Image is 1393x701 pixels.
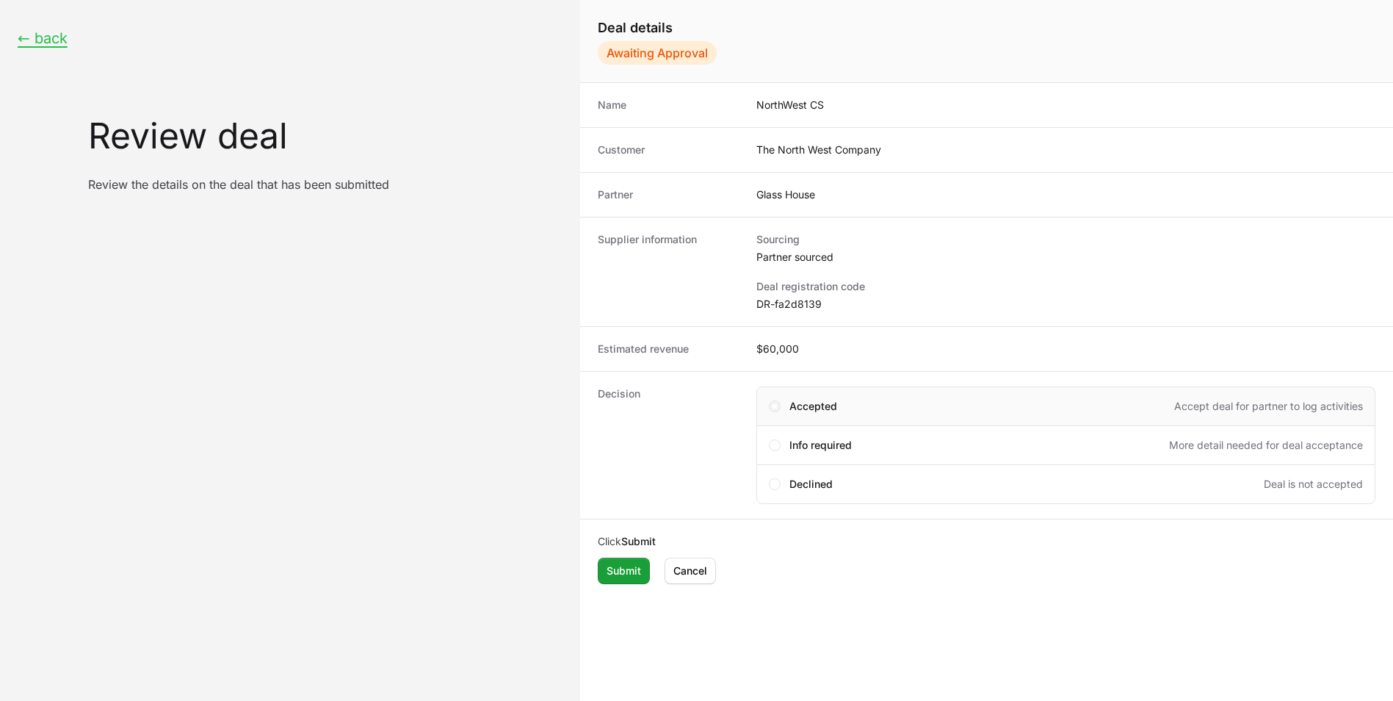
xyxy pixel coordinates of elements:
button: ← back [18,29,68,48]
dd: The North West Company [756,143,1375,157]
dd: NorthWest CS [756,98,1375,112]
h1: Deal details [598,18,1375,38]
dl: Create deal form [580,83,1393,520]
dd: Glass House [756,187,1375,202]
button: Submit [598,558,650,584]
b: Submit [621,535,656,547]
span: More detail needed for deal acceptance [1169,438,1363,453]
span: Accepted [789,399,837,414]
dd: DR-fa2d8139 [756,297,1375,312]
dt: Estimated revenue [598,342,739,356]
span: Declined [789,477,833,492]
dt: Name [598,98,739,112]
dt: Decision [598,387,739,504]
span: Deal is not accepted [1264,477,1363,492]
dt: Supplier information [598,232,739,312]
p: Click [598,534,1375,549]
p: Review the details on the deal that has been submitted [88,177,562,192]
span: Submit [607,562,641,580]
dd: Partner sourced [756,250,1375,265]
dd: $60,000 [756,342,1375,356]
dt: Customer [598,143,739,157]
dt: Sourcing [756,232,1375,247]
span: Info required [789,438,852,453]
button: Cancel [665,558,716,584]
span: Cancel [673,562,707,580]
span: Accept deal for partner to log activities [1174,399,1363,414]
dt: Deal registration code [756,279,1375,294]
dt: Partner [598,187,739,202]
h1: Review deal [88,118,562,154]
